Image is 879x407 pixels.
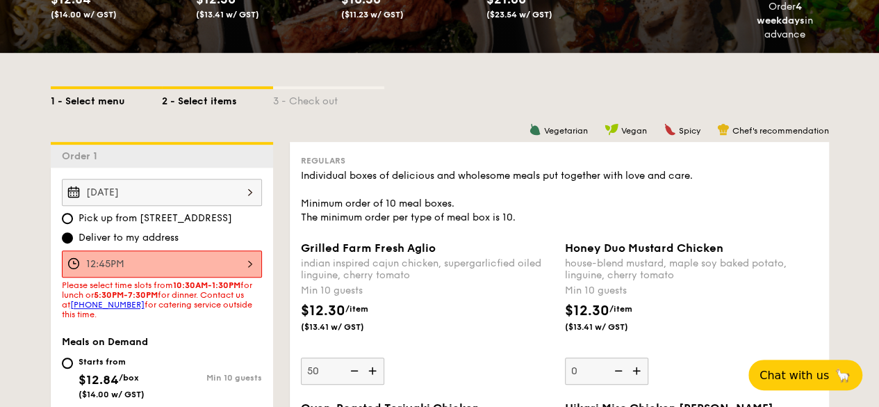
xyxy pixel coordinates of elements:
[565,257,818,281] div: house-blend mustard, maple soy baked potato, linguine, cherry tomato
[621,126,647,136] span: Vegan
[51,89,162,109] div: 1 - Select menu
[62,358,73,369] input: Starts from$12.84/box($14.00 w/ GST)Min 10 guests
[301,156,345,166] span: Regulars
[273,89,384,109] div: 3 - Check out
[51,10,117,19] span: ($14.00 w/ GST)
[341,10,404,19] span: ($11.23 w/ GST)
[565,358,648,385] input: Honey Duo Mustard Chickenhouse-blend mustard, maple soy baked potato, linguine, cherry tomatoMin ...
[759,369,829,382] span: Chat with us
[732,126,829,136] span: Chef's recommendation
[664,123,676,136] img: icon-spicy.37a8142b.svg
[162,373,262,383] div: Min 10 guests
[162,89,273,109] div: 2 - Select items
[565,241,723,255] span: Honey Duo Mustard Chicken
[301,358,384,385] input: Grilled Farm Fresh Aglioindian inspired cajun chicken, supergarlicfied oiled linguine, cherry tom...
[607,358,627,384] img: icon-reduce.1d2dbef1.svg
[301,303,345,319] span: $12.30
[544,126,588,136] span: Vegetarian
[62,232,73,244] input: Deliver to my address
[345,304,368,314] span: /item
[835,367,851,383] span: 🦙
[94,290,158,300] strong: 5:30PM-7:30PM
[62,280,252,319] span: Please select time slots from for lunch or for dinner. Contact us at for catering service outside...
[119,373,139,383] span: /box
[609,304,632,314] span: /item
[748,360,862,390] button: Chat with us🦙
[529,123,541,136] img: icon-vegetarian.fe4039eb.svg
[486,10,552,19] span: ($23.54 w/ GST)
[62,150,103,162] span: Order 1
[79,372,119,388] span: $12.84
[196,10,259,19] span: ($13.41 w/ GST)
[363,358,384,384] img: icon-add.58712e84.svg
[717,123,730,136] img: icon-chef-hat.a58ddaea.svg
[605,123,618,136] img: icon-vegan.f8ff3823.svg
[565,303,609,319] span: $12.30
[62,213,73,224] input: Pick up from [STREET_ADDRESS]
[62,179,262,206] input: Event date
[79,390,145,399] span: ($14.00 w/ GST)
[679,126,700,136] span: Spicy
[301,284,554,298] div: Min 10 guests
[62,250,262,278] input: Event time
[343,358,363,384] img: icon-reduce.1d2dbef1.svg
[70,300,145,310] a: [PHONE_NUMBER]
[565,321,659,333] span: ($13.41 w/ GST)
[301,321,395,333] span: ($13.41 w/ GST)
[62,336,148,348] span: Meals on Demand
[301,169,818,225] div: Individual boxes of delicious and wholesome meals put together with love and care. Minimum order ...
[301,257,554,281] div: indian inspired cajun chicken, supergarlicfied oiled linguine, cherry tomato
[79,231,179,245] span: Deliver to my address
[79,356,145,367] div: Starts from
[301,241,436,255] span: Grilled Farm Fresh Aglio
[627,358,648,384] img: icon-add.58712e84.svg
[173,280,240,290] strong: 10:30AM-1:30PM
[565,284,818,298] div: Min 10 guests
[79,212,232,225] span: Pick up from [STREET_ADDRESS]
